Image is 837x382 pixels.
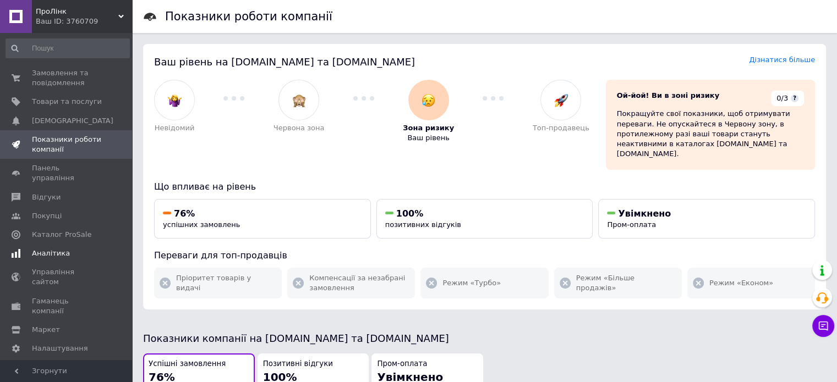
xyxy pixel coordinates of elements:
span: Пріоритет товарів у видачі [176,273,276,293]
span: Компенсації за незабрані замовлення [309,273,409,293]
span: Позитивні відгуки [263,359,333,369]
span: Показники роботи компанії [32,135,102,154]
span: Успішні замовлення [149,359,226,369]
div: Ваш ID: 3760709 [36,16,132,26]
span: Ваш рівень на [DOMAIN_NAME] та [DOMAIN_NAME] [154,56,415,68]
span: Пром-оплата [377,359,427,369]
span: Пром-оплата [607,220,656,229]
span: [DEMOGRAPHIC_DATA] [32,116,113,126]
span: Налаштування [32,344,88,353]
span: Гаманець компанії [32,296,102,316]
span: Панель управління [32,163,102,183]
span: Що впливає на рівень [154,181,256,192]
img: :woman-shrugging: [168,93,182,107]
img: :see_no_evil: [292,93,306,107]
a: Дізнатися більше [749,56,815,64]
span: ? [791,95,798,102]
button: Чат з покупцем [812,315,834,337]
span: 76% [174,208,195,219]
span: Переваги для топ-продавців [154,250,287,261]
div: Покращуйте свої показники, щоб отримувати переваги. Не опускайтеся в Червону зону, в протилежному... [617,109,804,159]
div: 0/3 [771,91,804,106]
span: 100% [396,208,423,219]
img: :disappointed_relieved: [422,93,435,107]
button: 100%позитивних відгуків [376,199,593,239]
span: позитивних відгуків [385,220,461,229]
button: 76%успішних замовлень [154,199,371,239]
span: Управління сайтом [32,267,102,287]
span: Червона зона [273,123,325,133]
span: Показники компанії на [DOMAIN_NAME] та [DOMAIN_NAME] [143,333,449,344]
span: Невідомий [155,123,195,133]
span: Режим «Економ» [709,278,773,288]
span: Ваш рівень [407,133,450,143]
span: ПроЛінк [36,7,118,16]
span: Замовлення та повідомлення [32,68,102,88]
span: Увімкнено [618,208,671,219]
span: Зона ризику [403,123,454,133]
span: Аналітика [32,248,70,258]
img: :rocket: [554,93,568,107]
span: Маркет [32,325,60,335]
h1: Показники роботи компанії [165,10,332,23]
span: Режим «Більше продажів» [576,273,676,293]
button: УвімкненоПром-оплата [598,199,815,239]
span: Топ-продавець [533,123,589,133]
span: Ой-йой! Ви в зоні ризику [617,91,719,99]
input: Пошук [6,38,130,58]
span: Режим «Турбо» [442,278,501,288]
span: Каталог ProSale [32,230,91,240]
span: Відгуки [32,192,61,202]
span: Товари та послуги [32,97,102,107]
span: успішних замовлень [163,220,240,229]
span: Покупці [32,211,62,221]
